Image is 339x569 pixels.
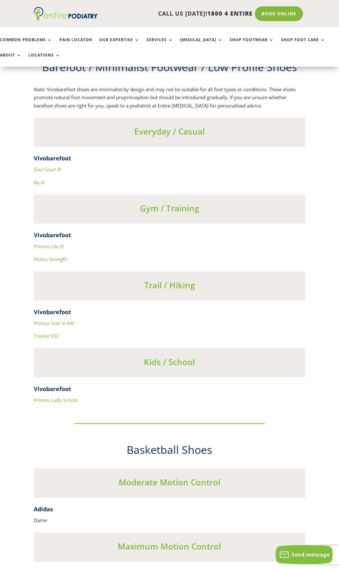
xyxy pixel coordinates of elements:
[34,442,305,461] h2: ​Basketball Shoes
[230,38,274,51] a: Shop Footwear
[34,477,305,491] h3: Moderate Motion Control
[207,10,253,17] span: 1800 4 ENTIRE
[34,279,305,294] h3: Trail / Hiking
[276,545,333,564] button: Send message
[34,15,98,22] a: Entire Podiatry
[34,85,305,110] p: Note: Vivobarefoot shoes are minimalist by design and may not be suitable for all foot types or c...
[34,243,64,249] a: Primus Lite III
[34,60,305,78] h2: ​Barefoot / Minimalist Footwear / Low Profile Shoes
[34,179,45,186] a: Ra IV
[59,38,92,51] a: Pain Locator
[34,126,305,140] h3: Everyday / Casual
[34,397,78,403] a: Primus Ludo School
[99,38,139,51] a: Our Expertise
[34,7,98,20] img: logo (1)
[34,541,305,555] h3: Maximum Motion Control
[281,38,325,51] a: Shop Foot Care
[34,385,305,396] h4: Vivobarefoot
[34,505,305,516] h4: Adidas
[291,551,329,558] span: Send message
[255,6,303,21] a: Book Online
[34,516,305,525] p: Dame
[34,308,305,319] h4: Vivobarefoot
[34,333,59,339] a: Tracker ESC
[34,154,305,166] h4: Vivobarefoot
[34,203,305,217] h3: Gym / Training
[28,53,60,67] a: Locations
[34,256,67,262] a: Motus Strength
[34,231,305,242] h4: Vivobarefoot
[180,38,223,51] a: [MEDICAL_DATA]
[34,356,305,371] h3: Kids / School
[34,166,61,173] a: Geo Court III
[98,10,252,18] p: CALL US [DATE]!
[34,320,74,326] a: Primus Trail III AW
[146,38,173,51] a: Services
